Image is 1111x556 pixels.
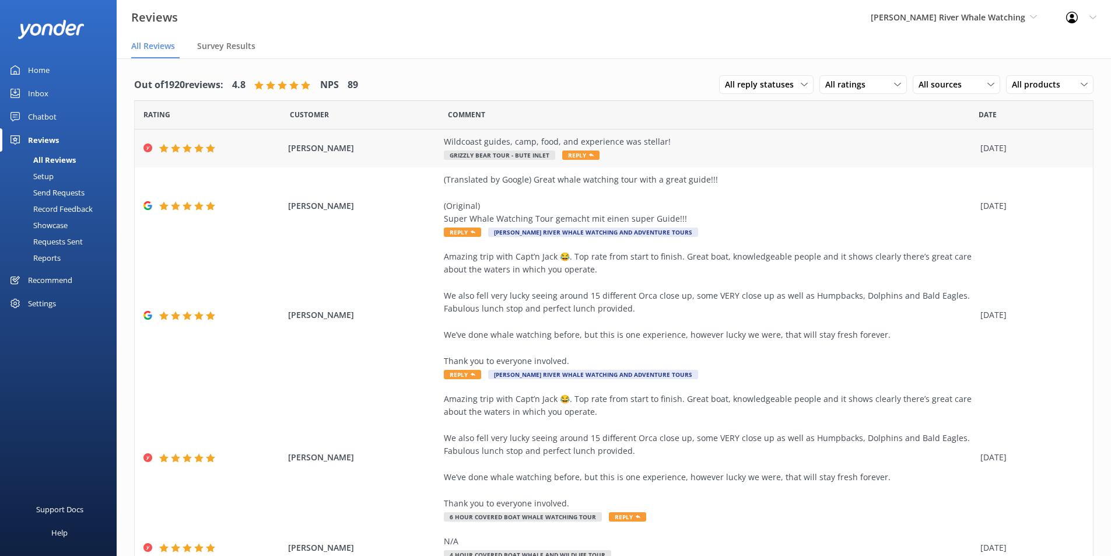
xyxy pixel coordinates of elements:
[7,217,68,233] div: Showcase
[444,250,975,368] div: Amazing trip with Capt’n Jack 😂. Top rate from start to finish. Great boat, knowledgeable people ...
[7,168,117,184] a: Setup
[7,184,117,201] a: Send Requests
[131,40,175,52] span: All Reviews
[444,370,481,379] span: Reply
[919,78,969,91] span: All sources
[288,309,439,321] span: [PERSON_NAME]
[320,78,339,93] h4: NPS
[7,168,54,184] div: Setup
[7,184,85,201] div: Send Requests
[36,498,83,521] div: Support Docs
[288,200,439,212] span: [PERSON_NAME]
[288,541,439,554] span: [PERSON_NAME]
[725,78,801,91] span: All reply statuses
[980,451,1078,464] div: [DATE]
[7,201,93,217] div: Record Feedback
[288,142,439,155] span: [PERSON_NAME]
[51,521,68,544] div: Help
[448,109,485,120] span: Question
[17,20,85,39] img: yonder-white-logo.png
[444,173,975,226] div: (Translated by Google) Great whale watching tour with a great guide!!! (Original) Super Whale Wat...
[28,105,57,128] div: Chatbot
[7,217,117,233] a: Showcase
[980,142,1078,155] div: [DATE]
[980,309,1078,321] div: [DATE]
[444,151,555,160] span: Grizzly Bear Tour - Bute Inlet
[1012,78,1067,91] span: All products
[488,370,698,379] span: [PERSON_NAME] River Whale Watching and Adventure Tours
[444,135,975,148] div: Wildcoast guides, camp, food, and experience was stellar!
[444,228,481,237] span: Reply
[980,200,1078,212] div: [DATE]
[28,128,59,152] div: Reviews
[7,250,61,266] div: Reports
[348,78,358,93] h4: 89
[444,535,975,548] div: N/A
[28,268,72,292] div: Recommend
[7,152,76,168] div: All Reviews
[143,109,170,120] span: Date
[825,78,872,91] span: All ratings
[562,151,600,160] span: Reply
[488,228,698,237] span: [PERSON_NAME] River Whale Watching and Adventure Tours
[197,40,255,52] span: Survey Results
[7,233,117,250] a: Requests Sent
[444,512,602,522] span: 6 Hour Covered Boat Whale Watching Tour
[7,250,117,266] a: Reports
[290,109,329,120] span: Date
[979,109,997,120] span: Date
[232,78,246,93] h4: 4.8
[871,12,1025,23] span: [PERSON_NAME] River Whale Watching
[131,8,178,27] h3: Reviews
[609,512,646,522] span: Reply
[7,201,117,217] a: Record Feedback
[134,78,223,93] h4: Out of 1920 reviews:
[28,292,56,315] div: Settings
[7,152,117,168] a: All Reviews
[980,541,1078,554] div: [DATE]
[28,58,50,82] div: Home
[288,451,439,464] span: [PERSON_NAME]
[444,393,975,510] div: Amazing trip with Capt’n Jack 😂. Top rate from start to finish. Great boat, knowledgeable people ...
[7,233,83,250] div: Requests Sent
[28,82,48,105] div: Inbox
